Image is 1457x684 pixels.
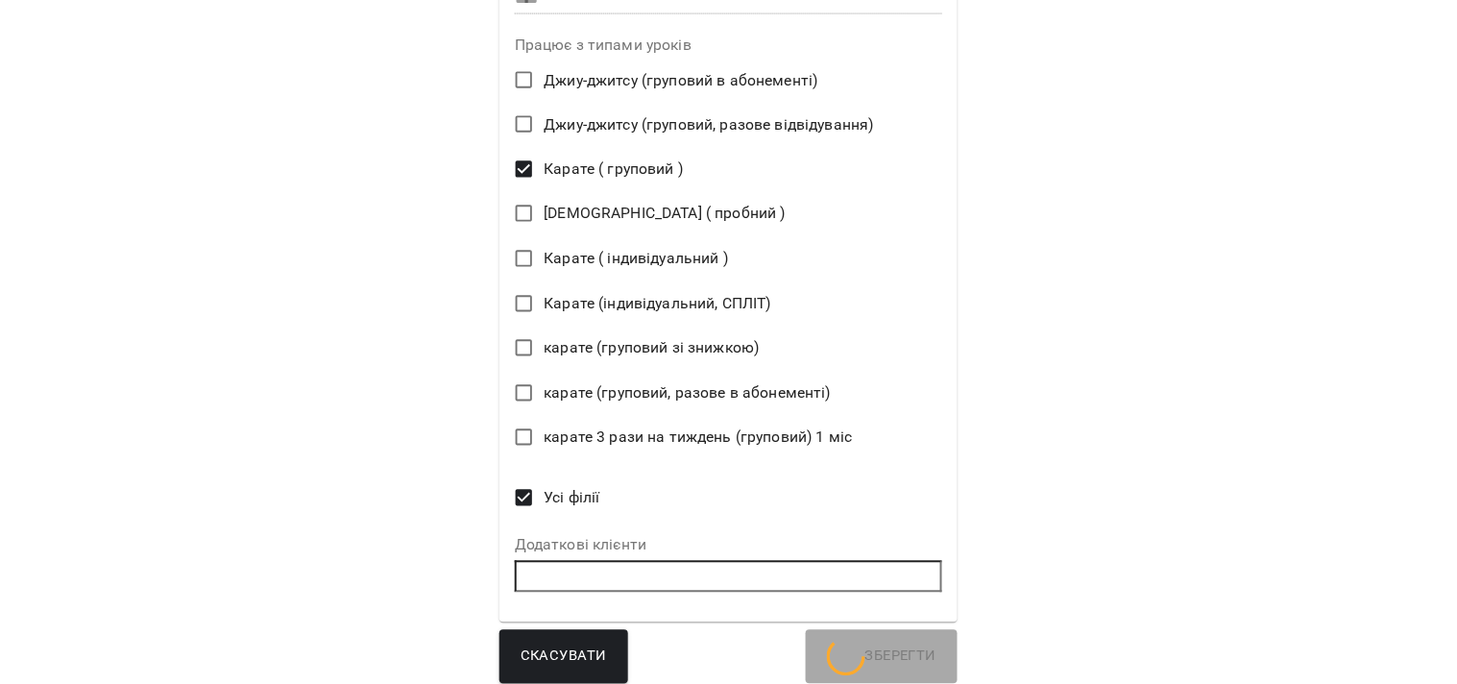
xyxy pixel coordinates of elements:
[544,293,770,316] span: Карате (індивідуальний, СПЛІТ)
[544,203,785,226] span: [DEMOGRAPHIC_DATA] ( пробний )
[515,538,942,553] label: Додаткові клієнти
[544,248,728,271] span: Карате ( індивідуальний )
[544,427,852,450] span: карате 3 рази на тиждень (груповий) 1 міс
[499,630,628,684] button: Скасувати
[544,159,683,182] span: Карате ( груповий )
[544,69,817,92] span: Джиу-джитсу (груповий в абонементі)
[544,487,599,510] span: Усі філії
[544,337,759,360] span: карате (груповий зі знижкою)
[544,113,873,136] span: Джиу-джитсу (груповий, разове відвідування)
[544,382,831,405] span: карате (груповий, разове в абонементі)
[515,37,942,53] label: Працює з типами уроків
[521,645,607,670] span: Скасувати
